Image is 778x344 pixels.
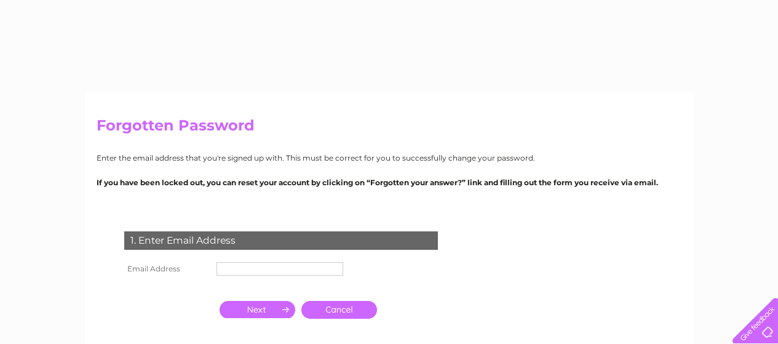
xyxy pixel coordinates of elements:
[301,301,377,319] a: Cancel
[124,231,438,250] div: 1. Enter Email Address
[97,177,682,188] p: If you have been locked out, you can reset your account by clicking on “Forgotten your answer?” l...
[97,152,682,164] p: Enter the email address that you're signed up with. This must be correct for you to successfully ...
[121,259,213,279] th: Email Address
[97,117,682,140] h2: Forgotten Password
